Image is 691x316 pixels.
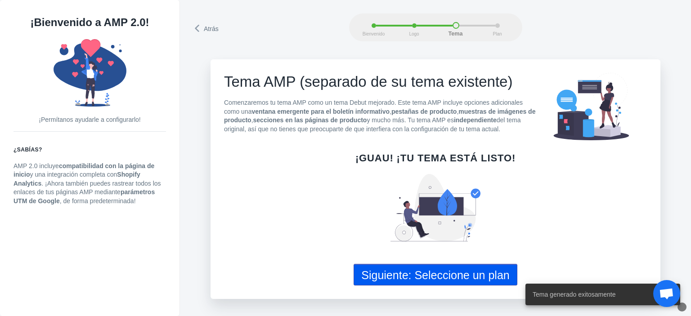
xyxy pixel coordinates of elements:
font: Atrás [204,25,219,32]
font: ¡Bienvenido a AMP 2.0! [30,16,149,28]
font: Logo [409,31,419,36]
font: Shopify Analytics [13,171,140,187]
font: del tema original, así que no tienes que preocuparte de que interfiera con la configuración de tu... [224,116,521,133]
font: Tema generado exitosamente [533,291,615,298]
font: . ¡Ahora también puedes rastrear todos los enlaces de tus páginas AMP mediante [13,180,161,196]
font: Tema [449,31,463,37]
font: , de forma predeterminada! [60,197,136,205]
font: ¿Sabías? [13,147,42,153]
font: Plan [493,31,502,36]
font: independiente [454,116,497,124]
font: Tema AMP (separado de su tema existente) [224,73,512,90]
font: , [457,108,458,115]
font: AMP 2.0 incluye [13,162,59,169]
div: Chat abierto [653,280,680,307]
font: , [251,116,253,124]
font: , [390,108,391,115]
font: y una integración completa con [30,171,117,178]
button: Siguiente: Seleccione un plan [354,264,517,285]
font: Comenzaremos tu tema AMP como un tema Debut mejorado. Este tema AMP incluye opciones adicionales ... [224,99,523,115]
font: secciones en las páginas de producto [253,116,367,124]
font: ¡Guau! ¡Tu tema está listo! [355,152,516,164]
font: compatibilidad con la página de inicio [13,162,154,178]
font: ventana emergente para el boletín informativo [251,108,390,115]
font: pestañas de producto [391,108,457,115]
font: ¡Permítanos ayudarle a configurarlo! [39,116,140,123]
font: y mucho más. Tu tema AMP es [367,116,453,124]
a: Atrás [193,22,220,35]
font: parámetros UTM de Google [13,188,155,205]
font: Bienvenido [363,31,385,36]
font: Siguiente: Seleccione un plan [361,269,509,281]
